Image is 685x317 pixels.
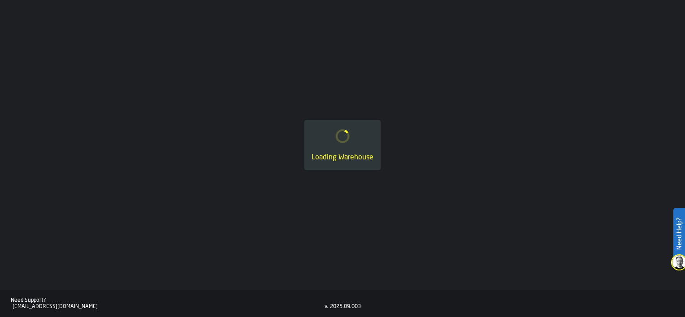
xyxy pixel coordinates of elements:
[11,297,325,310] a: Need Support?[EMAIL_ADDRESS][DOMAIN_NAME]
[13,304,325,310] div: [EMAIL_ADDRESS][DOMAIN_NAME]
[11,297,325,304] div: Need Support?
[325,304,328,310] div: v.
[674,209,684,259] label: Need Help?
[312,152,373,163] div: Loading Warehouse
[330,304,361,310] div: 2025.09.003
